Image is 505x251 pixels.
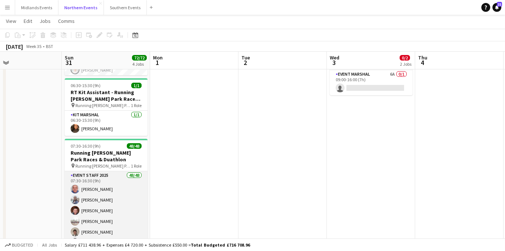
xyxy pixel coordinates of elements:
[127,143,142,149] span: 48/48
[329,58,339,67] span: 3
[4,241,34,249] button: Budgeted
[400,61,411,67] div: 2 Jobs
[75,103,131,108] span: Running [PERSON_NAME] Park Races & Duathlon
[24,18,32,24] span: Edit
[131,83,142,88] span: 1/1
[131,103,142,108] span: 1 Role
[6,18,16,24] span: View
[65,89,148,102] h3: RT Kit Assistant - Running [PERSON_NAME] Park Races & Duathlon
[21,16,35,26] a: Edit
[104,0,147,15] button: Southern Events
[65,139,148,248] app-job-card: 07:30-16:30 (9h)48/48Running [PERSON_NAME] Park Races & Duathlon Running [PERSON_NAME] Park Races...
[241,54,250,61] span: Tue
[417,58,427,67] span: 4
[75,163,131,169] span: Running [PERSON_NAME] Park Races & Duathlon
[191,242,250,248] span: Total Budgeted £716 708.96
[71,143,101,149] span: 07:30-16:30 (9h)
[132,61,146,67] div: 4 Jobs
[240,58,250,67] span: 2
[12,243,33,248] span: Budgeted
[58,18,75,24] span: Comms
[153,54,163,61] span: Mon
[400,55,410,61] span: 0/2
[131,163,142,169] span: 1 Role
[24,44,43,49] span: Week 35
[37,16,54,26] a: Jobs
[65,242,250,248] div: Salary £711 438.96 + Expenses £4 720.00 + Subsistence £550.00 =
[15,0,58,15] button: Midlands Events
[46,44,53,49] div: BST
[152,58,163,67] span: 1
[492,3,501,12] a: 21
[65,111,148,136] app-card-role: Kit Marshal1/106:30-15:30 (9h)[PERSON_NAME]
[497,2,502,7] span: 21
[41,242,58,248] span: All jobs
[65,149,148,163] h3: Running [PERSON_NAME] Park Races & Duathlon
[55,16,78,26] a: Comms
[6,43,23,50] div: [DATE]
[65,54,74,61] span: Sun
[132,55,147,61] span: 72/72
[40,18,51,24] span: Jobs
[58,0,104,15] button: Northern Events
[418,54,427,61] span: Thu
[330,70,413,95] app-card-role: Event Marshal6A0/109:00-16:00 (7h)
[64,58,74,67] span: 31
[3,16,19,26] a: View
[330,54,339,61] span: Wed
[65,78,148,136] app-job-card: 06:30-15:30 (9h)1/1RT Kit Assistant - Running [PERSON_NAME] Park Races & Duathlon Running [PERSON...
[71,83,101,88] span: 06:30-15:30 (9h)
